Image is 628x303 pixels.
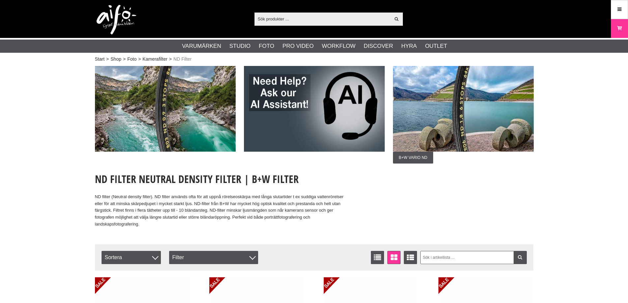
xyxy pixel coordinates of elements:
input: Sök produkter ... [254,14,391,24]
img: Annons:016 ban-NDfilter-0032.jpg [95,66,236,152]
a: Pro Video [283,42,314,50]
span: > [123,56,126,63]
span: B+W Vario ND [393,152,434,164]
a: Workflow [322,42,355,50]
span: Sortera [102,251,161,264]
img: Annons:007 ban-elin-AIelin-eng.jpg [244,66,385,152]
a: Studio [229,42,251,50]
a: Foto [259,42,274,50]
a: Kamerafilter [142,56,167,63]
a: Foto [127,56,136,63]
a: Start [95,56,105,63]
span: ND Filter [173,56,192,63]
h1: ND Filter Neutral Density Filter | B+W Filter [95,172,348,186]
p: ND filter (Neutral density filter). ND filter används ofta för att uppnå rörelseoskärpa med långa... [95,194,348,228]
img: Annons:010 ban-NDfilter-0062.jpg [393,66,534,152]
span: > [106,56,109,63]
a: Varumärken [182,42,221,50]
a: Utökad listvisning [404,251,417,264]
a: Discover [364,42,393,50]
a: Listvisning [371,251,384,264]
a: Outlet [425,42,447,50]
span: > [169,56,172,63]
input: Sök i artikellista ... [420,251,527,264]
a: Annons:010 ban-NDfilter-0062.jpgB+W Vario ND [393,66,534,164]
div: Filter [169,251,258,264]
a: Shop [110,56,121,63]
a: Fönstervisning [387,251,401,264]
a: Filtrera [514,251,527,264]
a: Hyra [401,42,417,50]
img: logo.png [97,5,136,35]
span: > [138,56,141,63]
